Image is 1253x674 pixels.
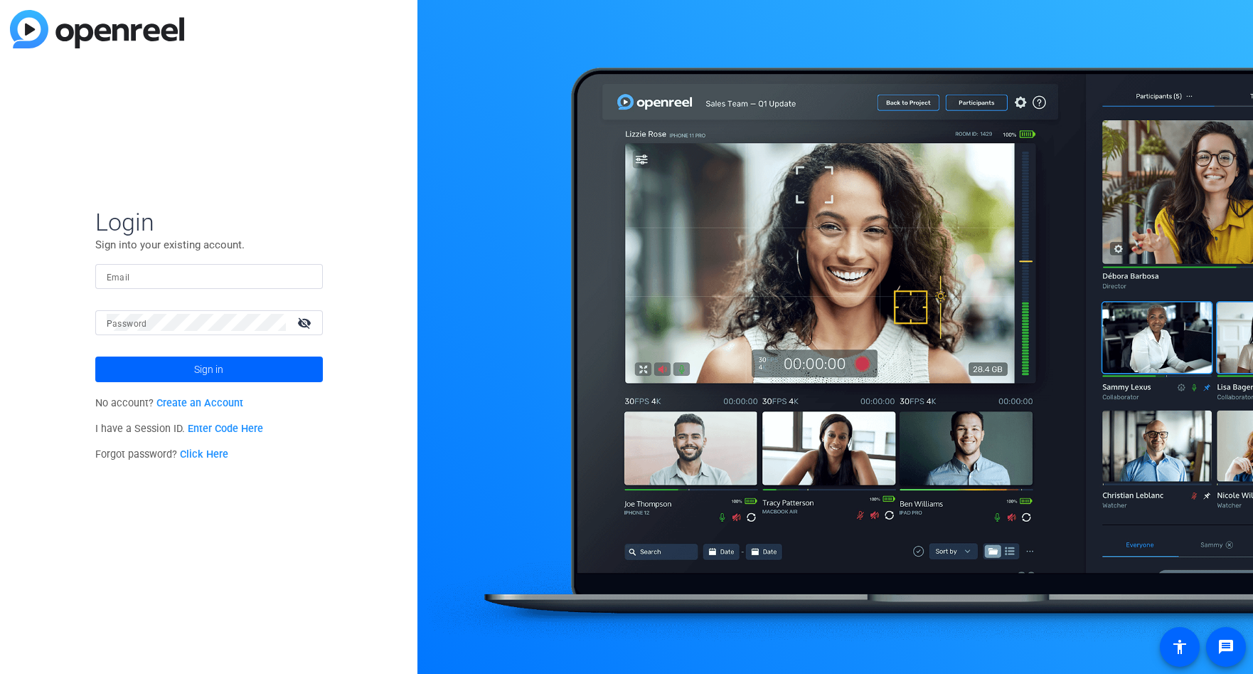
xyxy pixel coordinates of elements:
[1171,638,1188,655] mat-icon: accessibility
[1217,638,1235,655] mat-icon: message
[10,10,184,48] img: blue-gradient.svg
[156,397,243,409] a: Create an Account
[95,397,244,409] span: No account?
[188,423,263,435] a: Enter Code Here
[107,273,130,283] mat-label: Email
[194,352,223,387] span: Sign in
[95,237,323,253] p: Sign into your existing account.
[95,357,323,382] button: Sign in
[289,312,323,333] mat-icon: visibility_off
[107,319,147,329] mat-label: Password
[180,448,228,460] a: Click Here
[95,448,229,460] span: Forgot password?
[95,423,264,435] span: I have a Session ID.
[107,268,311,285] input: Enter Email Address
[95,207,323,237] span: Login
